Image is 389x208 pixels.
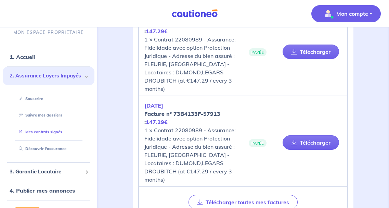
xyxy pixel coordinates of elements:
[3,165,94,179] div: 3. Garantie Locataire
[144,101,243,184] p: 1 × Contrat 22080989 - Assurance: Fidelidade avec option Protection Juridique - Adresse du bien a...
[16,113,62,118] a: Suivre mes dossiers
[16,146,66,151] a: Découvrir l'assurance
[11,110,86,121] div: Suivre mes dossiers
[169,9,220,18] img: Cautioneo
[13,29,84,36] p: MON ESPACE PROPRIÉTAIRE
[146,119,168,125] em: 147.29€
[283,135,339,150] a: Télécharger
[323,8,334,19] img: illu_account_valid_menu.svg
[11,93,86,104] div: Souscrire
[10,53,35,60] a: 1. Accueil
[144,11,243,93] p: 1 × Contrat 22080989 - Assurance: Fidelidade avec option Protection Juridique - Adresse du bien a...
[146,28,168,35] em: 147.29€
[311,5,381,22] button: illu_account_valid_menu.svgMon compte
[16,130,62,134] a: Mes contrats signés
[3,66,94,85] div: 2. Assurance Loyers Impayés
[3,50,94,64] div: 1. Accueil
[10,168,82,176] span: 3. Garantie Locataire
[336,10,368,18] p: Mon compte
[144,20,220,35] strong: Facture nº 73B4133F-46679 :
[249,48,267,56] span: PAYÉE
[144,110,220,125] strong: Facture nº 73B4133F-57913 :
[16,96,43,101] a: Souscrire
[144,102,163,109] em: [DATE]
[11,126,86,138] div: Mes contrats signés
[10,187,75,194] a: 4. Publier mes annonces
[249,139,267,147] span: PAYÉE
[11,143,86,155] div: Découvrir l'assurance
[10,72,82,80] span: 2. Assurance Loyers Impayés
[3,184,94,197] div: 4. Publier mes annonces
[283,45,339,59] a: Télécharger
